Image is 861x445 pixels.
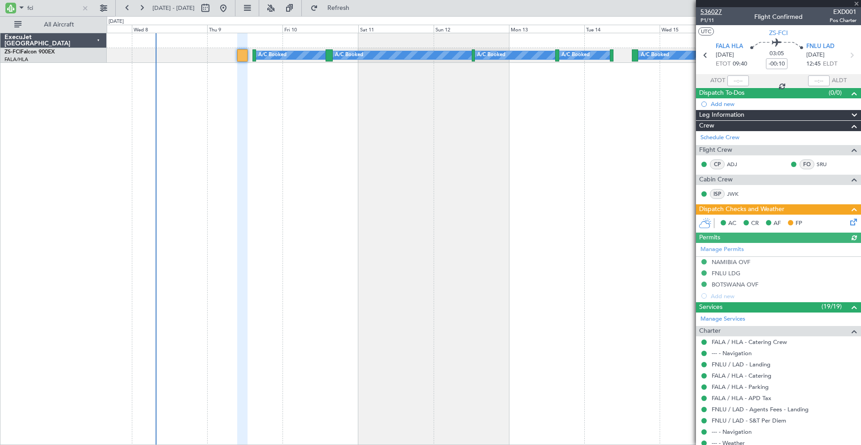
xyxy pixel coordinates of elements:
[109,18,124,26] div: [DATE]
[806,51,825,60] span: [DATE]
[699,145,732,155] span: Flight Crew
[830,17,857,24] span: Pos Charter
[712,383,769,391] a: FALA / HLA - Parking
[434,25,509,33] div: Sun 12
[716,42,743,51] span: FALA HLA
[358,25,434,33] div: Sat 11
[733,60,747,69] span: 09:40
[832,76,847,85] span: ALDT
[477,48,505,62] div: A/C Booked
[509,25,584,33] div: Mon 13
[132,25,207,33] div: Wed 8
[829,88,842,97] span: (0/0)
[769,28,788,38] span: ZS-FCI
[770,49,784,58] span: 03:05
[207,25,283,33] div: Thu 9
[712,394,771,402] a: FALA / HLA - APD Tax
[727,190,747,198] a: JWK
[258,48,287,62] div: A/C Booked
[699,326,721,336] span: Charter
[830,7,857,17] span: EXD001
[774,219,781,228] span: AF
[699,175,733,185] span: Cabin Crew
[699,302,722,313] span: Services
[699,88,744,98] span: Dispatch To-Dos
[712,428,752,436] a: --- - Navigation
[806,42,835,51] span: FNLU LAD
[10,18,97,32] button: All Aircraft
[283,25,358,33] div: Fri 10
[4,49,55,55] a: ZS-FCIFalcon 900EX
[823,60,837,69] span: ELDT
[561,48,590,62] div: A/C Booked
[754,12,803,22] div: Flight Confirmed
[716,51,734,60] span: [DATE]
[320,5,357,11] span: Refresh
[699,121,714,131] span: Crew
[806,60,821,69] span: 12:45
[712,417,786,424] a: FNLU / LAD - S&T Per Diem
[712,338,787,346] a: FALA / HLA - Catering Crew
[699,110,744,120] span: Leg Information
[152,4,195,12] span: [DATE] - [DATE]
[335,48,363,62] div: A/C Booked
[699,204,784,215] span: Dispatch Checks and Weather
[727,160,747,168] a: ADJ
[4,49,21,55] span: ZS-FCI
[751,219,759,228] span: CR
[710,189,725,199] div: ISP
[700,315,745,324] a: Manage Services
[712,349,752,357] a: --- - Navigation
[796,219,802,228] span: FP
[711,100,857,108] div: Add new
[800,159,814,169] div: FO
[817,160,837,168] a: SRU
[710,159,725,169] div: CP
[641,48,669,62] div: A/C Booked
[712,372,771,379] a: FALA / HLA - Catering
[710,76,725,85] span: ATOT
[712,361,770,368] a: FNLU / LAD - Landing
[716,60,731,69] span: ETOT
[700,7,722,17] span: 536027
[23,22,95,28] span: All Aircraft
[4,56,28,63] a: FALA/HLA
[712,405,809,413] a: FNLU / LAD - Agents Fees - Landing
[27,1,79,15] input: A/C (Reg. or Type)
[660,25,735,33] div: Wed 15
[584,25,660,33] div: Tue 14
[306,1,360,15] button: Refresh
[822,302,842,311] span: (19/19)
[700,133,739,142] a: Schedule Crew
[728,219,736,228] span: AC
